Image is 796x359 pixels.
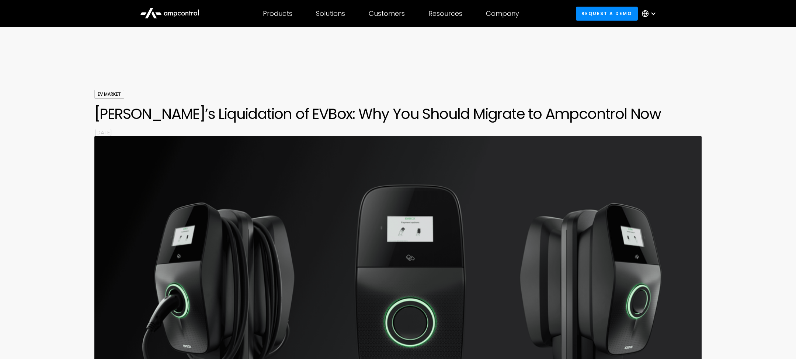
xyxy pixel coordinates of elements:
[369,10,405,18] div: Customers
[486,10,519,18] div: Company
[428,10,462,18] div: Resources
[316,10,345,18] div: Solutions
[94,129,702,136] p: [DATE]
[263,10,292,18] div: Products
[94,105,702,123] h1: [PERSON_NAME]’s Liquidation of EVBox: Why You Should Migrate to Ampcontrol Now
[576,7,638,20] a: Request a demo
[94,90,124,99] div: EV Market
